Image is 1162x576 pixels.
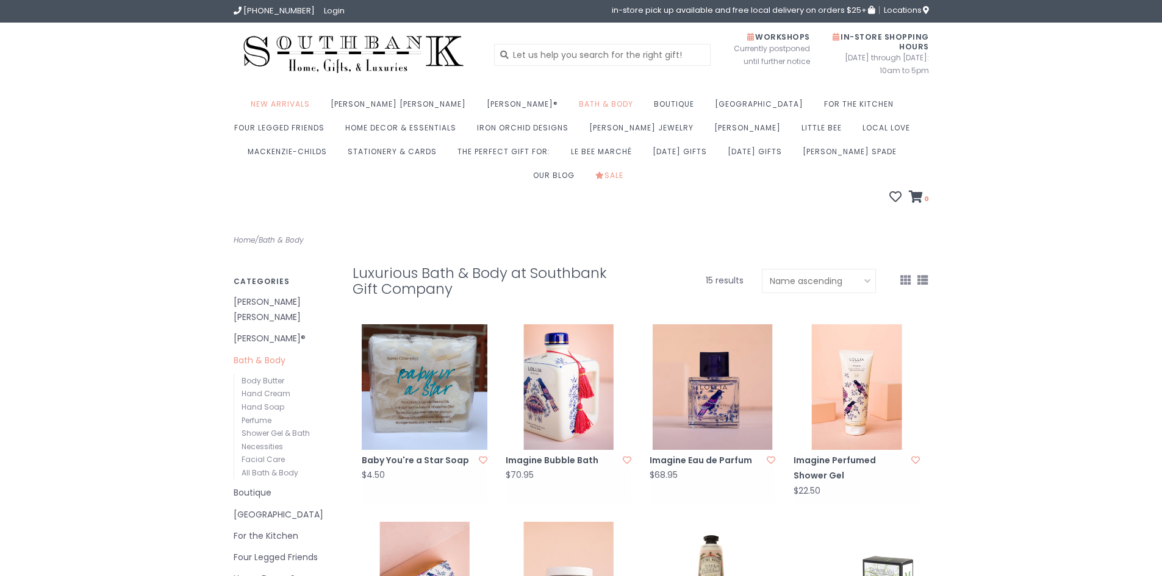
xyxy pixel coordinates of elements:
span: 0 [923,194,929,204]
a: Stationery & Cards [348,143,443,167]
span: Currently postponed until further notice [719,42,810,68]
a: Four Legged Friends [234,119,331,143]
a: Body Butter [242,375,284,386]
div: $70.95 [506,471,534,480]
span: in-store pick up available and free local delivery on orders $25+ [612,6,875,14]
span: Workshops [747,32,810,42]
a: For the Kitchen [234,528,334,544]
a: 0 [909,192,929,204]
a: [PERSON_NAME] [714,119,787,143]
a: Perfume [242,415,271,425]
div: $22.50 [794,486,820,496]
a: [PERSON_NAME]® [234,331,334,346]
a: Iron Orchid Designs [477,119,575,143]
img: Margot Elena Imagine Bubble Bath [506,324,631,450]
a: Four Legged Friends [234,550,334,565]
span: In-Store Shopping Hours [833,32,929,52]
span: [PHONE_NUMBER] [243,5,315,16]
a: Boutique [234,485,334,500]
a: MacKenzie-Childs [248,143,333,167]
a: Home Decor & Essentials [345,119,462,143]
a: [DATE] Gifts [728,143,788,167]
input: Let us help you search for the right gift! [494,44,711,66]
a: [PERSON_NAME]® [487,96,564,119]
img: Southbank Gift Company -- Home, Gifts, and Luxuries [234,32,474,77]
a: Facial Care [242,454,285,464]
a: [PERSON_NAME] [PERSON_NAME] [234,294,334,325]
a: Add to wishlist [479,454,487,466]
a: Baby You're a Star Soap [362,453,475,468]
a: Add to wishlist [767,454,775,466]
a: New Arrivals [251,96,316,119]
a: Local Love [863,119,916,143]
span: Locations [884,4,929,16]
a: Le Bee Marché [571,143,638,167]
a: Sale [595,167,629,191]
a: Home [234,235,255,245]
a: Bath & Body [579,96,639,119]
a: [PERSON_NAME] [PERSON_NAME] [331,96,472,119]
a: [PHONE_NUMBER] [234,5,315,16]
a: For the Kitchen [824,96,900,119]
a: [GEOGRAPHIC_DATA] [715,96,809,119]
a: [PERSON_NAME] Jewelry [589,119,700,143]
a: Hand Soap [242,402,284,412]
img: Margot Elena Imagine Perfumed Shower Gel [794,324,919,450]
a: Imagine Bubble Bath [506,453,619,468]
a: [GEOGRAPHIC_DATA] [234,507,334,522]
span: [DATE] through [DATE]: 10am to 5pm [828,51,929,77]
a: All Bath & Body [242,468,298,478]
a: Our Blog [533,167,581,191]
a: Bath & Body [234,353,334,368]
a: [DATE] Gifts [653,143,713,167]
a: Shower Gel & Bath Necessities [242,428,310,452]
a: [PERSON_NAME] Spade [803,143,903,167]
a: Imagine Perfumed Shower Gel [794,453,907,483]
a: Hand Cream [242,388,290,399]
span: 15 results [706,274,744,286]
a: Login [324,5,345,16]
a: Add to wishlist [911,454,920,466]
a: Imagine Eau de Parfum [650,453,763,468]
a: Boutique [654,96,700,119]
div: $68.95 [650,471,678,480]
div: / [224,233,581,247]
h1: Luxurious Bath & Body at Southbank Gift Company [353,265,610,297]
div: $4.50 [362,471,385,480]
img: Southbank's Baby You're a Star Soap [362,324,487,450]
a: Little Bee [802,119,848,143]
a: The perfect gift for: [457,143,556,167]
a: Add to wishlist [623,454,631,466]
h3: Categories [234,277,334,285]
a: Locations [879,6,929,14]
img: Margot Elena Imagine Eau de Parfum [650,324,775,450]
a: Bath & Body [259,235,304,245]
